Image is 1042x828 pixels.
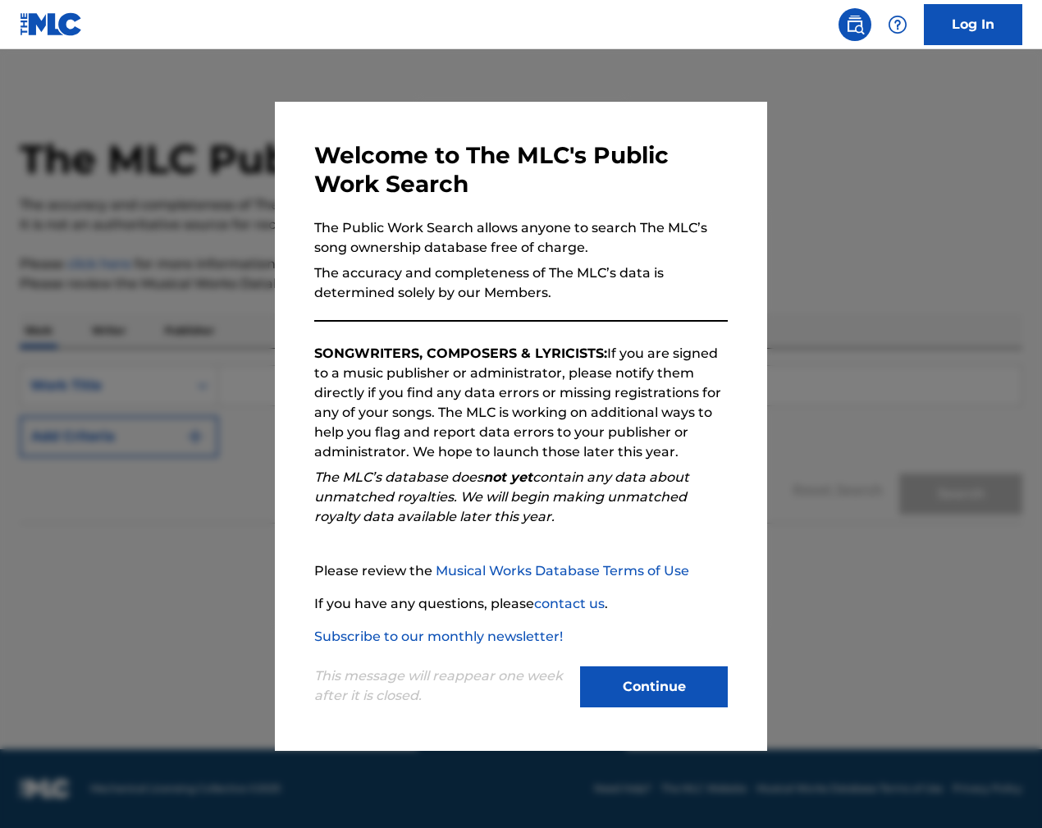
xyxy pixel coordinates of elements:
[888,15,907,34] img: help
[314,344,728,462] p: If you are signed to a music publisher or administrator, please notify them directly if you find ...
[436,563,689,579] a: Musical Works Database Terms of Use
[924,4,1022,45] a: Log In
[580,666,728,707] button: Continue
[839,8,871,41] a: Public Search
[314,666,570,706] p: This message will reappear one week after it is closed.
[314,469,689,524] em: The MLC’s database does contain any data about unmatched royalties. We will begin making unmatche...
[314,218,728,258] p: The Public Work Search allows anyone to search The MLC’s song ownership database free of charge.
[314,629,563,644] a: Subscribe to our monthly newsletter!
[314,263,728,303] p: The accuracy and completeness of The MLC’s data is determined solely by our Members.
[314,141,728,199] h3: Welcome to The MLC's Public Work Search
[534,596,605,611] a: contact us
[314,345,607,361] strong: SONGWRITERS, COMPOSERS & LYRICISTS:
[314,594,728,614] p: If you have any questions, please .
[20,12,83,36] img: MLC Logo
[881,8,914,41] div: Help
[314,561,728,581] p: Please review the
[483,469,532,485] strong: not yet
[845,15,865,34] img: search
